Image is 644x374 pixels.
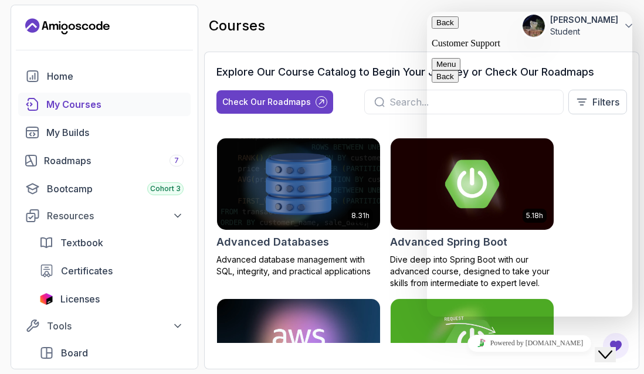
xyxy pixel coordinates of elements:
a: bootcamp [18,177,191,200]
iframe: chat widget [427,330,632,356]
span: Textbook [60,236,103,250]
h2: courses [209,16,265,35]
div: Resources [47,209,184,223]
div: Home [47,69,184,83]
img: Advanced Spring Boot card [391,138,554,230]
a: board [32,341,191,365]
div: My Builds [46,125,184,140]
a: roadmaps [18,149,191,172]
h2: Advanced Spring Boot [390,234,507,250]
div: Bootcamp [47,182,184,196]
button: Check Our Roadmaps [216,90,333,114]
div: Tools [47,319,184,333]
button: Resources [18,205,191,226]
a: courses [18,93,191,116]
a: home [18,64,191,88]
a: Landing page [25,17,110,36]
div: My Courses [46,97,184,111]
a: Advanced Databases card8.31hAdvanced DatabasesAdvanced database management with SQL, integrity, a... [216,138,381,277]
p: 8.31h [351,211,370,220]
img: jetbrains icon [39,293,53,305]
a: Advanced Spring Boot card5.18hAdvanced Spring BootDive deep into Spring Boot with our advanced co... [390,138,554,289]
span: 7 [174,156,179,165]
p: Advanced database management with SQL, integrity, and practical applications [216,254,381,277]
a: textbook [32,231,191,254]
span: Board [61,346,88,360]
a: builds [18,121,191,144]
span: Cohort 3 [150,184,181,193]
span: Certificates [61,264,113,278]
h2: Advanced Databases [216,234,329,250]
input: Search... [389,95,554,109]
iframe: chat widget [427,12,632,317]
p: Dive deep into Spring Boot with our advanced course, designed to take your skills from intermedia... [390,254,554,289]
a: certificates [32,259,191,283]
img: Advanced Databases card [217,138,380,230]
a: licenses [32,287,191,311]
iframe: chat widget [595,327,632,362]
div: Roadmaps [44,154,184,168]
div: Check Our Roadmaps [222,96,311,108]
h3: Explore Our Course Catalog to Begin Your Journey or Check Our Roadmaps [216,64,594,80]
button: Tools [18,315,191,336]
span: Licenses [60,292,100,306]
